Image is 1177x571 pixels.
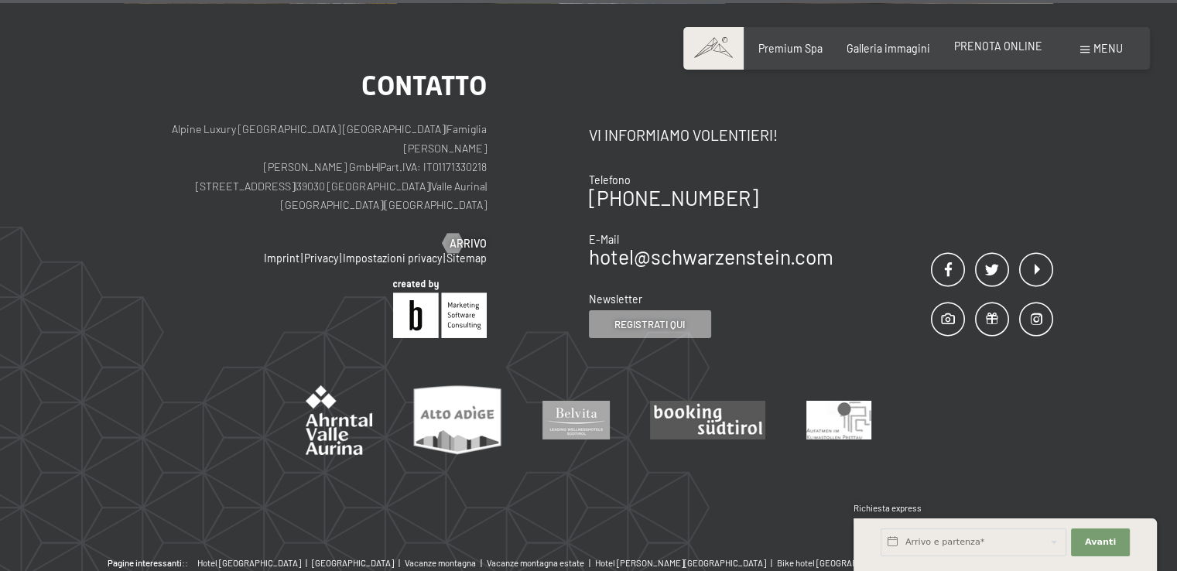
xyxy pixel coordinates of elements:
[429,180,431,193] span: |
[450,236,487,251] span: Arrivo
[304,251,338,265] a: Privacy
[777,558,898,568] span: Bike hotel [GEOGRAPHIC_DATA]
[487,557,595,569] a: Vacanze montagna estate |
[595,557,777,569] a: Hotel [PERSON_NAME][GEOGRAPHIC_DATA] |
[439,322,556,337] span: Consenso marketing*
[589,244,833,268] a: hotel@schwarzenstein.com
[852,538,855,549] span: 1
[614,317,685,331] span: Registrati qui
[361,70,487,101] span: Contatto
[443,251,445,265] span: |
[378,160,380,173] span: |
[589,126,778,144] span: Vi informiamo volentieri!
[487,558,584,568] span: Vacanze montagna estate
[393,280,487,338] img: Brandnamic GmbH | Leading Hospitality Solutions
[312,558,394,568] span: [GEOGRAPHIC_DATA]
[589,186,758,210] a: [PHONE_NUMBER]
[124,120,487,215] p: Alpine Luxury [GEOGRAPHIC_DATA] [GEOGRAPHIC_DATA] Famiglia [PERSON_NAME] [PERSON_NAME] GmbH Part....
[197,558,301,568] span: Hotel [GEOGRAPHIC_DATA]
[405,557,487,569] a: Vacanze montagna |
[108,557,188,569] b: Pagine interessanti::
[854,503,922,513] span: Richiesta express
[301,251,303,265] span: |
[589,233,619,246] span: E-Mail
[264,251,299,265] a: Imprint
[589,173,631,186] span: Telefono
[443,236,487,251] a: Arrivo
[595,558,766,568] span: Hotel [PERSON_NAME][GEOGRAPHIC_DATA]
[447,251,487,265] a: Sitemap
[847,42,930,55] a: Galleria immagini
[295,180,296,193] span: |
[589,292,642,306] span: Newsletter
[758,42,823,55] a: Premium Spa
[340,251,341,265] span: |
[312,557,405,569] a: [GEOGRAPHIC_DATA] |
[777,557,909,569] a: Bike hotel [GEOGRAPHIC_DATA] |
[477,558,487,568] span: |
[343,251,442,265] a: Impostazioni privacy
[954,39,1042,53] a: PRENOTA ONLINE
[1093,42,1123,55] span: Menu
[1071,528,1130,556] button: Avanti
[395,558,405,568] span: |
[303,558,312,568] span: |
[445,122,447,135] span: |
[405,558,476,568] span: Vacanze montagna
[383,198,385,211] span: |
[1085,536,1116,549] span: Avanti
[197,557,312,569] a: Hotel [GEOGRAPHIC_DATA] |
[485,180,487,193] span: |
[768,558,777,568] span: |
[586,558,595,568] span: |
